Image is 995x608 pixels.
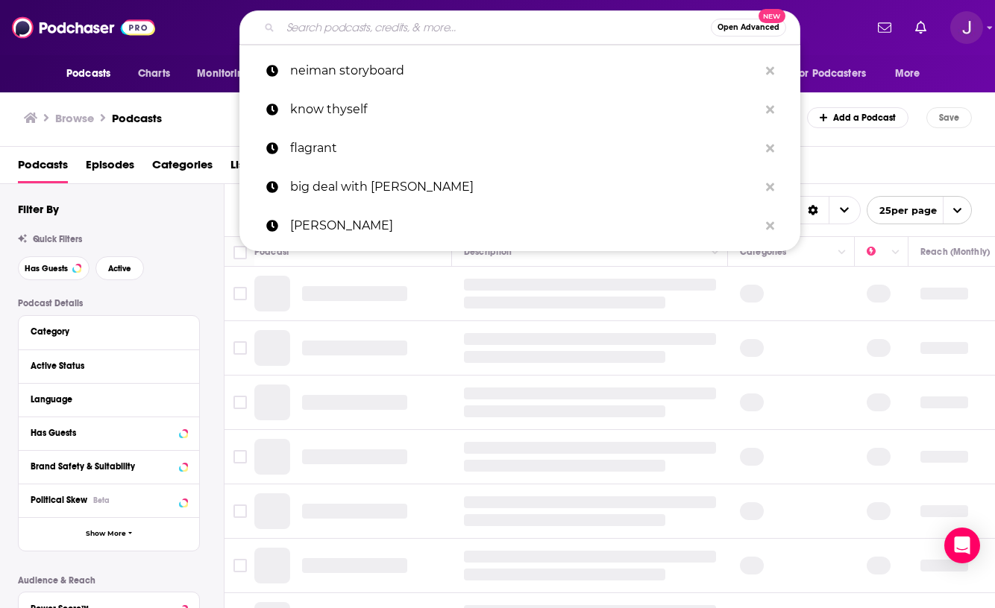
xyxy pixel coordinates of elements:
[759,9,785,23] span: New
[950,11,983,44] button: Show profile menu
[86,530,126,538] span: Show More
[887,244,905,262] button: Column Actions
[706,244,724,262] button: Column Actions
[18,575,200,586] p: Audience & Reach
[86,153,134,183] a: Episodes
[31,356,187,375] button: Active Status
[920,243,990,261] div: Reach (Monthly)
[31,394,178,405] div: Language
[718,24,779,31] span: Open Advanced
[290,168,759,206] p: big deal with codie sanchez
[885,60,939,88] button: open menu
[290,51,759,90] p: neiman storyboard
[926,107,972,128] button: Save
[230,153,253,183] a: Lists
[233,450,247,463] span: Toggle select row
[31,495,87,505] span: Political Skew
[867,199,937,222] span: 25 per page
[31,461,175,472] div: Brand Safety & Suitability
[794,63,866,84] span: For Podcasters
[31,326,178,337] div: Category
[186,60,269,88] button: open menu
[128,60,179,88] a: Charts
[909,15,932,40] a: Show notifications dropdown
[254,243,289,261] div: Podcast
[233,287,247,300] span: Toggle select row
[25,265,68,273] span: Has Guests
[18,256,90,280] button: Has Guests
[785,60,888,88] button: open menu
[944,528,980,563] div: Open Intercom Messenger
[239,206,800,245] a: [PERSON_NAME]
[31,361,178,371] div: Active Status
[31,423,187,442] button: Has Guests
[807,107,909,128] a: Add a Podcast
[108,265,131,273] span: Active
[197,63,250,84] span: Monitoring
[18,202,59,216] h2: Filter By
[290,90,759,129] p: know thyself
[112,111,162,125] a: Podcasts
[950,11,983,44] span: Logged in as josephpapapr
[31,322,187,341] button: Category
[239,129,800,168] a: flagrant
[19,517,199,551] button: Show More
[31,390,187,408] button: Language
[12,13,155,42] img: Podchaser - Follow, Share and Rate Podcasts
[31,457,187,475] button: Brand Safety & Suitability
[797,197,829,224] div: Sort Direction
[233,341,247,355] span: Toggle select row
[55,111,94,125] h3: Browse
[239,168,800,206] a: big deal with [PERSON_NAME]
[233,396,247,409] span: Toggle select row
[33,234,82,244] span: Quick Filters
[290,129,759,168] p: flagrant
[895,63,920,84] span: More
[280,16,711,39] input: Search podcasts, credits, & more...
[950,11,983,44] img: User Profile
[833,244,851,262] button: Column Actions
[290,206,759,245] p: Matt Lewis
[152,153,213,183] a: Categories
[867,196,972,224] button: open menu
[93,495,110,505] div: Beta
[18,298,200,308] p: Podcast Details
[66,63,110,84] span: Podcasts
[872,15,897,40] a: Show notifications dropdown
[233,504,247,518] span: Toggle select row
[95,256,144,280] button: Active
[138,63,170,84] span: Charts
[239,90,800,129] a: know thyself
[239,51,800,90] a: neiman storyboard
[239,10,800,45] div: Search podcasts, credits, & more...
[56,60,130,88] button: open menu
[233,559,247,572] span: Toggle select row
[711,19,786,37] button: Open AdvancedNew
[867,243,888,261] div: Power Score
[18,153,68,183] a: Podcasts
[31,490,187,509] button: Political SkewBeta
[31,428,175,438] div: Has Guests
